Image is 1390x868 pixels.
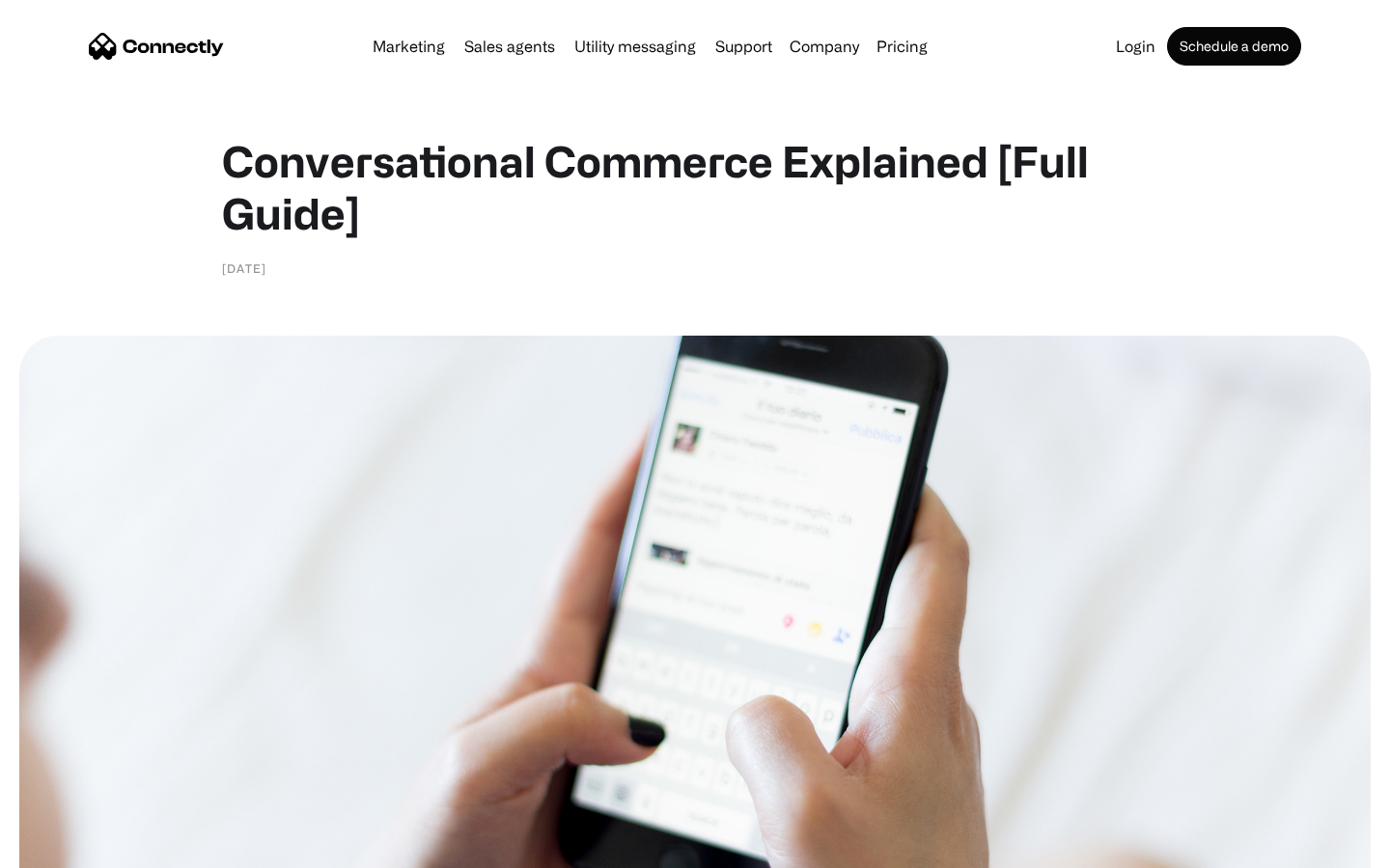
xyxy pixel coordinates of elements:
aside: Language selected: English [19,834,116,861]
a: Sales agents [457,39,563,54]
a: Marketing [365,39,453,54]
a: Utility messaging [567,39,704,54]
a: Pricing [869,39,935,54]
div: Company [790,33,859,60]
div: [DATE] [222,258,266,278]
ul: Language list [39,834,116,861]
a: Schedule a demo [1167,27,1301,66]
a: Login [1108,39,1163,54]
h1: Conversational Commerce Explained [Full Guide] [222,135,1168,239]
a: Support [708,39,780,54]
